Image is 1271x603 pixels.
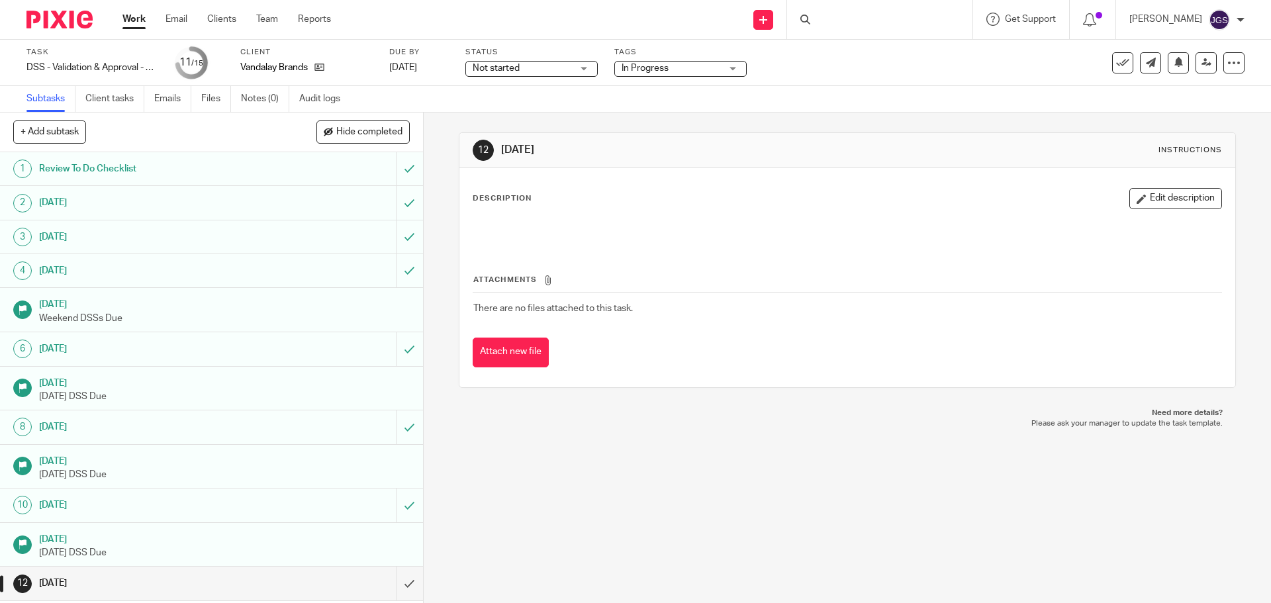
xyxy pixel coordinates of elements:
[614,47,747,58] label: Tags
[13,228,32,246] div: 3
[39,390,410,403] p: [DATE] DSS Due
[26,86,75,112] a: Subtasks
[465,47,598,58] label: Status
[26,47,159,58] label: Task
[39,468,410,481] p: [DATE] DSS Due
[13,496,32,514] div: 10
[122,13,146,26] a: Work
[154,86,191,112] a: Emails
[241,86,289,112] a: Notes (0)
[39,417,268,437] h1: [DATE]
[39,451,410,468] h1: [DATE]
[1209,9,1230,30] img: svg%3E
[13,575,32,593] div: 12
[26,11,93,28] img: Pixie
[13,160,32,178] div: 1
[39,495,268,515] h1: [DATE]
[1129,13,1202,26] p: [PERSON_NAME]
[501,143,876,157] h1: [DATE]
[316,120,410,143] button: Hide completed
[85,86,144,112] a: Client tasks
[207,13,236,26] a: Clients
[389,47,449,58] label: Due by
[39,227,268,247] h1: [DATE]
[473,276,537,283] span: Attachments
[13,194,32,212] div: 2
[473,304,633,313] span: There are no files attached to this task.
[39,339,268,359] h1: [DATE]
[13,340,32,358] div: 6
[622,64,669,73] span: In Progress
[39,546,410,559] p: [DATE] DSS Due
[165,13,187,26] a: Email
[473,193,532,204] p: Description
[240,61,308,74] p: Vandalay Brands
[473,140,494,161] div: 12
[1129,188,1222,209] button: Edit description
[39,193,268,212] h1: [DATE]
[13,261,32,280] div: 4
[39,373,410,390] h1: [DATE]
[298,13,331,26] a: Reports
[13,418,32,436] div: 8
[473,64,520,73] span: Not started
[240,47,373,58] label: Client
[299,86,350,112] a: Audit logs
[472,418,1222,429] p: Please ask your manager to update the task template.
[39,312,410,325] p: Weekend DSSs Due
[1158,145,1222,156] div: Instructions
[39,573,268,593] h1: [DATE]
[1005,15,1056,24] span: Get Support
[26,61,159,74] div: DSS - Validation &amp; Approval - week 33
[39,530,410,546] h1: [DATE]
[336,127,402,138] span: Hide completed
[256,13,278,26] a: Team
[191,60,203,67] small: /15
[39,261,268,281] h1: [DATE]
[39,295,410,311] h1: [DATE]
[26,61,159,74] div: DSS - Validation & Approval - week 33
[13,120,86,143] button: + Add subtask
[473,338,549,367] button: Attach new file
[389,63,417,72] span: [DATE]
[39,159,268,179] h1: Review To Do Checklist
[201,86,231,112] a: Files
[472,408,1222,418] p: Need more details?
[179,55,203,70] div: 11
